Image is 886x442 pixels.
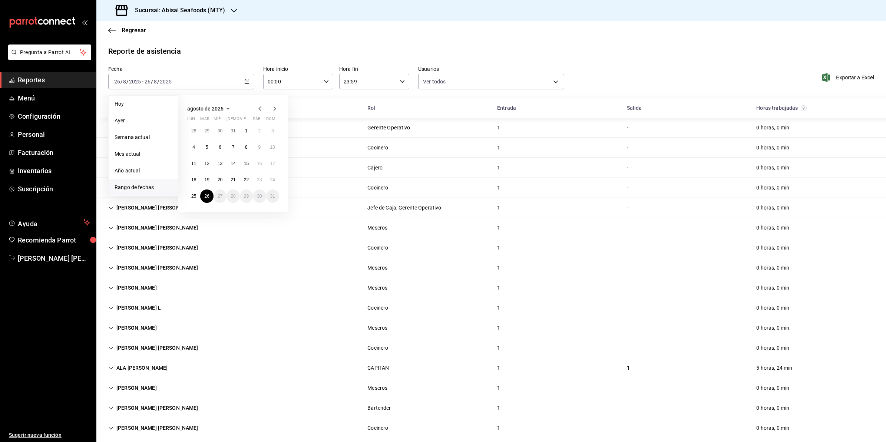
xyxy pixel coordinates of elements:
span: / [157,79,159,85]
abbr: 2 de agosto de 2025 [258,128,261,133]
div: Cell [102,361,173,375]
span: / [126,79,129,85]
div: Cell [102,161,163,175]
abbr: martes [200,116,209,124]
div: Cell [102,181,163,195]
div: HeadCell [621,101,751,115]
button: 31 de julio de 2025 [227,124,239,138]
div: Cell [491,401,506,415]
div: Cell [750,341,795,355]
abbr: 11 de agosto de 2025 [191,161,196,166]
button: 12 de agosto de 2025 [200,157,213,170]
div: Cell [361,341,394,355]
abbr: 4 de agosto de 2025 [192,145,195,150]
div: Cell [621,161,634,175]
div: Row [96,258,886,278]
div: Cell [102,201,204,215]
div: Cell [750,221,795,235]
div: Head [96,98,886,118]
div: Cell [361,221,393,235]
abbr: 18 de agosto de 2025 [191,177,196,182]
button: 19 de agosto de 2025 [200,173,213,187]
button: 2 de agosto de 2025 [253,124,266,138]
span: Inventarios [18,166,90,176]
span: Sugerir nueva función [9,431,90,439]
div: Cell [750,401,795,415]
input: ---- [129,79,141,85]
span: Ayer [115,117,172,125]
abbr: 24 de agosto de 2025 [270,177,275,182]
div: Cell [750,241,795,255]
span: Reportes [18,75,90,85]
div: HeadCell [750,101,880,115]
div: Cell [750,201,795,215]
div: Cocinero [367,244,388,252]
div: Row [96,178,886,198]
button: 5 de agosto de 2025 [200,141,213,154]
abbr: 30 de julio de 2025 [218,128,222,133]
div: Cell [621,361,636,375]
abbr: domingo [266,116,275,124]
button: 16 de agosto de 2025 [253,157,266,170]
svg: El total de horas trabajadas por usuario es el resultado de la suma redondeada del registro de ho... [801,105,807,111]
button: Regresar [108,27,146,34]
div: Cell [102,421,204,435]
span: Rango de fechas [115,184,172,191]
div: Cell [621,121,634,135]
button: 9 de agosto de 2025 [253,141,266,154]
span: / [151,79,153,85]
div: Cell [491,301,506,315]
div: Cell [102,121,245,135]
div: Cell [621,381,634,395]
div: Cell [750,301,795,315]
span: Configuración [18,111,90,121]
abbr: 3 de agosto de 2025 [271,128,274,133]
span: Mes actual [115,150,172,158]
button: 26 de agosto de 2025 [200,189,213,203]
button: 22 de agosto de 2025 [240,173,253,187]
div: Row [96,398,886,418]
div: Cell [361,241,394,255]
div: Row [96,238,886,258]
div: Cell [102,241,204,255]
abbr: 22 de agosto de 2025 [244,177,249,182]
div: Cell [361,261,393,275]
button: 24 de agosto de 2025 [266,173,279,187]
span: - [142,79,143,85]
div: Cell [750,321,795,335]
abbr: 21 de agosto de 2025 [231,177,235,182]
div: Gerente Operativo [367,124,410,132]
abbr: 5 de agosto de 2025 [206,145,208,150]
div: Cell [102,301,167,315]
abbr: 14 de agosto de 2025 [231,161,235,166]
label: Usuarios [418,66,564,72]
button: 10 de agosto de 2025 [266,141,279,154]
div: Cell [621,281,634,295]
abbr: 16 de agosto de 2025 [257,161,262,166]
div: Cell [102,261,204,275]
button: 31 de agosto de 2025 [266,189,279,203]
div: Cocinero [367,184,388,192]
div: Cell [750,381,795,395]
div: Cocinero [367,424,388,432]
div: HeadCell [491,101,621,115]
abbr: 29 de agosto de 2025 [244,194,249,199]
div: Row [96,358,886,378]
div: Cell [621,301,634,315]
div: Cell [621,221,634,235]
abbr: 20 de agosto de 2025 [218,177,222,182]
div: Cell [361,181,394,195]
div: Reporte de asistencia [108,46,181,57]
div: HeadCell [361,101,491,115]
abbr: 23 de agosto de 2025 [257,177,262,182]
button: 15 de agosto de 2025 [240,157,253,170]
div: Cell [621,421,634,435]
div: Cell [621,401,634,415]
div: HeadCell [102,101,361,115]
div: Row [96,118,886,138]
div: Cell [750,261,795,275]
div: Meseros [367,284,387,292]
div: Cell [491,221,506,235]
span: Suscripción [18,184,90,194]
div: Cell [491,341,506,355]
